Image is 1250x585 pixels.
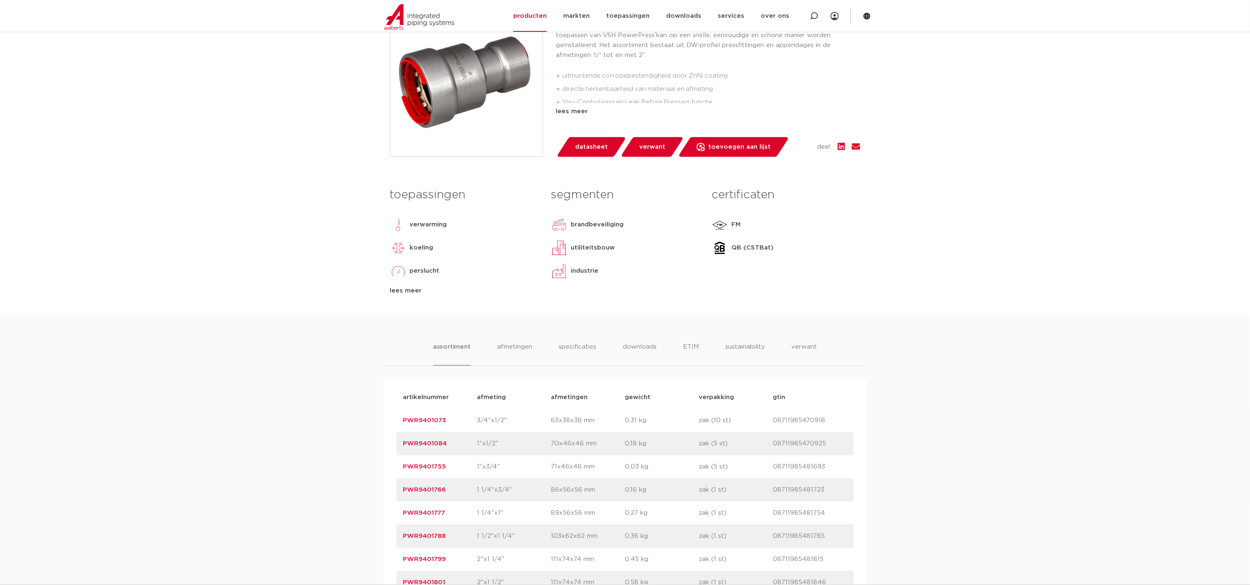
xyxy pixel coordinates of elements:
[625,462,699,472] p: 0,03 kg
[551,554,625,564] p: 111x74x74 mm
[556,137,626,157] a: datasheet
[699,392,773,402] p: verpakking
[773,392,847,402] p: gtin
[773,554,847,564] p: 08711985481815
[655,31,657,36] sup: ®
[390,5,543,157] img: Product Image for VSH PowerPress verloopkoppeling (2 x press)
[390,216,407,233] img: verwarming
[563,83,860,96] li: directe herkenbaarheid van materiaal en afmeting
[712,240,728,256] img: QB (CSTBat)
[551,187,699,203] h3: segmenten
[403,487,446,493] a: PWR9401766
[625,439,699,449] p: 0,18 kg
[551,439,625,449] p: 70x46x46 mm
[699,485,773,495] p: zak (1 st)
[625,416,699,426] p: 0,31 kg
[620,137,684,157] a: verwant
[477,392,551,402] p: afmeting
[433,342,471,366] li: assortiment
[625,531,699,541] p: 0,36 kg
[403,464,446,470] a: PWR9401755
[699,416,773,426] p: zak (10 st)
[639,140,665,154] span: verwant
[699,508,773,518] p: zak (1 st)
[410,220,447,230] p: verwarming
[731,220,740,230] p: FM
[497,342,532,366] li: afmetingen
[390,286,538,296] div: lees meer
[773,439,847,449] p: 08711985470925
[773,416,847,426] p: 08711985470918
[623,342,657,366] li: downloads
[390,263,407,279] img: perslucht
[712,187,860,203] h3: certificaten
[563,69,860,83] li: uitmuntende corrosiebestendigheid door ZnNi coating
[477,554,551,564] p: 2"x1 1/4"
[712,216,728,233] img: FM
[551,531,625,541] p: 103x62x62 mm
[817,142,831,152] span: deel:
[551,508,625,518] p: 89x56x56 mm
[773,462,847,472] p: 08711985481693
[683,342,699,366] li: ETIM
[551,216,567,233] img: brandbeveiliging
[551,263,567,279] img: industrie
[410,266,440,276] p: perslucht
[477,531,551,541] p: 1 1/2"x1 1/4"
[699,462,773,472] p: zak (5 st)
[551,392,625,402] p: afmetingen
[708,140,771,154] span: toevoegen aan lijst
[551,485,625,495] p: 86x56x56 mm
[403,440,447,447] a: PWR9401084
[551,416,625,426] p: 63x38x38 mm
[551,462,625,472] p: 71x46x46 mm
[773,531,847,541] p: 08711985481785
[477,416,551,426] p: 3/4"x1/2"
[699,531,773,541] p: zak (1 st)
[556,21,860,60] p: VSH PowerPress C9439 is een verloopkoppeling geschikt voor dikwandige buis. Door het toepassen va...
[731,243,774,253] p: QB (CSTBat)
[571,243,615,253] p: utiliteitsbouw
[410,243,433,253] p: koeling
[563,96,860,109] li: Visu-Control-ring en Leak Before Pressed-functie
[571,220,624,230] p: brandbeveiliging
[551,240,567,256] img: utiliteitsbouw
[725,342,765,366] li: sustainability
[625,392,699,402] p: gewicht
[831,7,839,25] div: my IPS
[699,554,773,564] p: zak (1 st)
[403,510,445,516] a: PWR9401777
[625,508,699,518] p: 0,27 kg
[791,342,817,366] li: verwant
[477,439,551,449] p: 1"x1/2"
[390,240,407,256] img: koeling
[773,508,847,518] p: 08711985481754
[477,508,551,518] p: 1 1/4"x1"
[403,556,446,562] a: PWR9401799
[403,533,446,539] a: PWR9401788
[403,417,446,423] a: PWR9401073
[773,485,847,495] p: 08711985481723
[571,266,598,276] p: industrie
[390,187,538,203] h3: toepassingen
[575,140,608,154] span: datasheet
[403,392,477,402] p: artikelnummer
[625,554,699,564] p: 0,45 kg
[477,485,551,495] p: 1 1/4"x3/4"
[556,107,860,117] div: lees meer
[625,485,699,495] p: 0,16 kg
[559,342,596,366] li: specificaties
[699,439,773,449] p: zak (5 st)
[477,462,551,472] p: 1"x3/4"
